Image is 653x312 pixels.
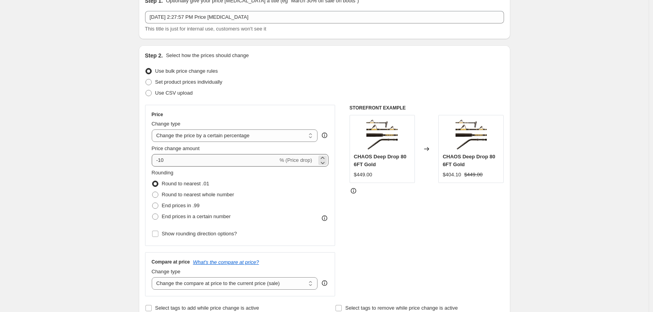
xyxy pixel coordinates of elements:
[366,119,398,151] img: Photo_1_2b37c82e-051a-4b30-809c-457bcc02fefc_80x.jpg
[152,111,163,118] h3: Price
[152,259,190,265] h3: Compare at price
[350,105,504,111] h6: STOREFRONT EXAMPLE
[162,203,200,208] span: End prices in .99
[152,170,174,176] span: Rounding
[321,279,328,287] div: help
[152,145,200,151] span: Price change amount
[280,157,312,163] span: % (Price drop)
[155,68,218,74] span: Use bulk price change rules
[162,181,209,186] span: Round to nearest .01
[152,269,181,274] span: Change type
[145,52,163,59] h2: Step 2.
[464,171,483,179] strike: $449.00
[345,305,458,311] span: Select tags to remove while price change is active
[155,90,193,96] span: Use CSV upload
[152,121,181,127] span: Change type
[145,26,266,32] span: This title is just for internal use, customers won't see it
[162,231,237,237] span: Show rounding direction options?
[354,171,372,179] div: $449.00
[443,154,495,167] span: CHAOS Deep Drop 80 6FT Gold
[145,11,504,23] input: 30% off holiday sale
[155,305,259,311] span: Select tags to add while price change is active
[456,119,487,151] img: Photo_1_2b37c82e-051a-4b30-809c-457bcc02fefc_80x.jpg
[155,79,222,85] span: Set product prices individually
[443,171,461,179] div: $404.10
[321,131,328,139] div: help
[162,192,234,197] span: Round to nearest whole number
[193,259,259,265] button: What's the compare at price?
[152,154,278,167] input: -15
[354,154,406,167] span: CHAOS Deep Drop 80 6FT Gold
[166,52,249,59] p: Select how the prices should change
[162,213,231,219] span: End prices in a certain number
